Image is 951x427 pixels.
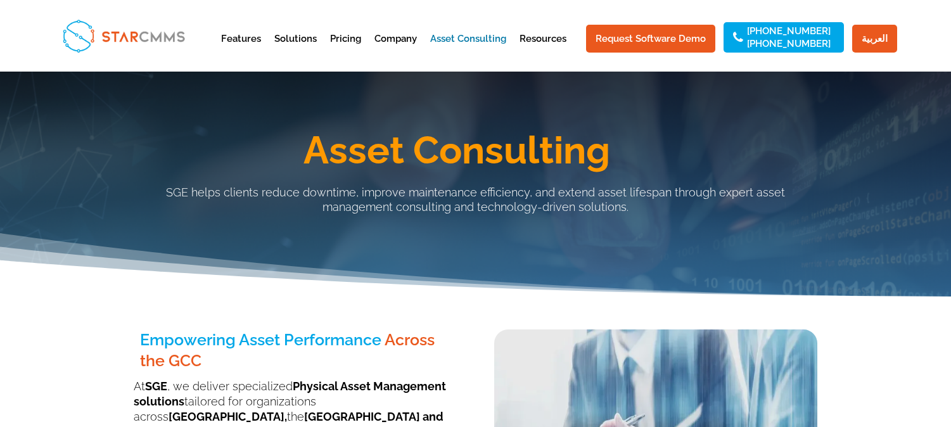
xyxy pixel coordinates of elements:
a: Company [374,34,417,65]
a: Pricing [330,34,361,65]
img: StarCMMS [57,14,190,58]
span: Across the GCC [140,330,435,370]
a: [PHONE_NUMBER] [747,39,831,48]
p: SGE helps clients reduce downtime, improve maintenance efficiency, and extend asset lifespan thro... [134,185,818,215]
b: [GEOGRAPHIC_DATA], [169,410,287,423]
a: Request Software Demo [586,25,715,53]
b: SGE [145,379,167,393]
span: Empowering Asset Performance [140,330,381,349]
h1: Asset Consulting [96,131,818,175]
a: Asset Consulting [430,34,506,65]
a: العربية [852,25,897,53]
a: [PHONE_NUMBER] [747,27,831,35]
a: Features [221,34,261,65]
a: Resources [520,34,566,65]
a: Solutions [274,34,317,65]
